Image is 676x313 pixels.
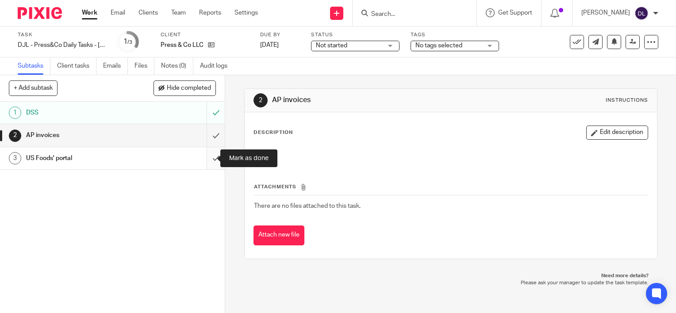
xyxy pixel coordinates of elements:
[272,95,469,105] h1: AP invoices
[26,129,141,142] h1: AP invoices
[18,31,106,38] label: Task
[316,42,347,49] span: Not started
[311,31,399,38] label: Status
[254,203,361,209] span: There are no files attached to this task.
[234,8,258,17] a: Settings
[9,152,21,164] div: 3
[253,272,649,279] p: Need more details?
[253,129,293,136] p: Description
[134,57,154,75] a: Files
[154,80,216,95] button: Hide completed
[411,31,499,38] label: Tags
[82,8,97,17] a: Work
[127,40,132,45] small: /3
[26,106,141,119] h1: DSS
[634,6,649,20] img: svg%3E
[18,41,106,50] div: DJL - Press&amp;Co Daily Tasks - Friday
[9,107,21,119] div: 1
[253,225,304,245] button: Attach new file
[123,37,132,47] div: 1
[26,152,141,165] h1: US Foods' portal
[253,93,268,107] div: 2
[260,31,300,38] label: Due by
[581,8,630,17] p: [PERSON_NAME]
[138,8,158,17] a: Clients
[18,41,106,50] div: DJL - Press&Co Daily Tasks - [DATE]
[103,57,128,75] a: Emails
[586,126,648,140] button: Edit description
[161,41,204,50] p: Press & Co LLC
[415,42,462,49] span: No tags selected
[9,130,21,142] div: 2
[370,11,450,19] input: Search
[498,10,532,16] span: Get Support
[199,8,221,17] a: Reports
[9,80,58,95] button: + Add subtask
[57,57,96,75] a: Client tasks
[171,8,186,17] a: Team
[253,279,649,286] p: Please ask your manager to update the task template.
[111,8,125,17] a: Email
[161,31,249,38] label: Client
[606,97,648,104] div: Instructions
[200,57,234,75] a: Audit logs
[167,85,211,92] span: Hide completed
[18,57,50,75] a: Subtasks
[18,7,62,19] img: Pixie
[254,184,296,189] span: Attachments
[260,42,279,48] span: [DATE]
[161,57,193,75] a: Notes (0)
